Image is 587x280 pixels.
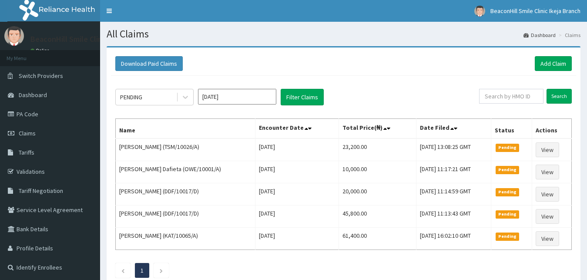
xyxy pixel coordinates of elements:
[339,161,416,183] td: 10,000.00
[535,56,572,71] a: Add Claim
[536,165,559,179] a: View
[115,56,183,71] button: Download Paid Claims
[496,188,520,196] span: Pending
[547,89,572,104] input: Search
[255,183,339,206] td: [DATE]
[339,183,416,206] td: 20,000.00
[532,119,572,139] th: Actions
[19,148,34,156] span: Tariffs
[416,228,491,250] td: [DATE] 16:02:10 GMT
[4,26,24,46] img: User Image
[255,119,339,139] th: Encounter Date
[159,267,163,274] a: Next page
[536,231,559,246] a: View
[198,89,276,105] input: Select Month and Year
[416,138,491,161] td: [DATE] 13:08:25 GMT
[107,28,580,40] h1: All Claims
[255,138,339,161] td: [DATE]
[496,144,520,152] span: Pending
[255,206,339,228] td: [DATE]
[479,89,543,104] input: Search by HMO ID
[496,233,520,240] span: Pending
[281,89,324,105] button: Filter Claims
[339,228,416,250] td: 61,400.00
[416,161,491,183] td: [DATE] 11:17:21 GMT
[19,91,47,99] span: Dashboard
[121,267,125,274] a: Previous page
[116,183,255,206] td: [PERSON_NAME] (DDF/10017/D)
[474,6,485,17] img: User Image
[339,119,416,139] th: Total Price(₦)
[339,138,416,161] td: 23,200.00
[120,93,142,101] div: PENDING
[116,206,255,228] td: [PERSON_NAME] (DDF/10017/D)
[496,166,520,174] span: Pending
[536,187,559,202] a: View
[116,119,255,139] th: Name
[416,119,491,139] th: Date Filed
[116,228,255,250] td: [PERSON_NAME] (KAT/10065/A)
[255,161,339,183] td: [DATE]
[30,35,151,43] p: BeaconHill Smile Clinic Ikeja Branch
[116,161,255,183] td: [PERSON_NAME] Dafieta (OWE/10001/A)
[30,47,51,54] a: Online
[490,7,580,15] span: BeaconHill Smile Clinic Ikeja Branch
[536,142,559,157] a: View
[416,206,491,228] td: [DATE] 11:13:43 GMT
[19,187,63,195] span: Tariff Negotiation
[523,31,556,39] a: Dashboard
[255,228,339,250] td: [DATE]
[19,72,63,80] span: Switch Providers
[116,138,255,161] td: [PERSON_NAME] (TSM/10026/A)
[496,210,520,218] span: Pending
[557,31,580,39] li: Claims
[141,267,144,274] a: Page 1 is your current page
[491,119,532,139] th: Status
[339,206,416,228] td: 45,800.00
[536,209,559,224] a: View
[416,183,491,206] td: [DATE] 11:14:59 GMT
[19,129,36,137] span: Claims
